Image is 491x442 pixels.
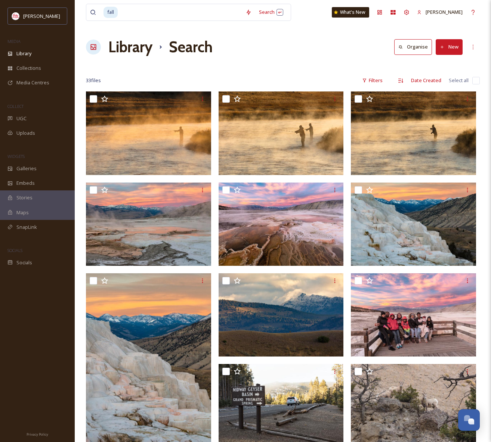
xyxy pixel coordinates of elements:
a: [PERSON_NAME] [413,5,466,19]
img: sunset-over-travertine-pools-near-canary-springs_51699365777_o.jpg [86,182,211,265]
span: [PERSON_NAME] [426,9,463,15]
img: sunset-from-canary-springs-overlook_51701050655_o.jpg [351,182,476,265]
span: Maps [16,209,29,216]
button: Open Chat [458,409,480,431]
img: fresh-snow-on-monitor-peak-near-mammoth-hot-springs_48721751353_o.jpg [219,273,344,357]
a: Library [108,36,152,58]
img: fall-fishing-on-the-madison-river-at-sunrise_37579352874_o.jpg [86,91,211,175]
span: Media Centres [16,79,49,86]
div: Filters [358,73,386,88]
img: images%20(1).png [12,12,19,20]
img: fall-fishing-on-the-madison-river-at-sunrise-3_38290226251_o.jpg [219,91,344,175]
span: WIDGETS [7,153,25,159]
span: [PERSON_NAME] [23,13,60,19]
span: Select all [449,77,469,84]
a: Organise [394,39,436,55]
img: family-photo-under-a-sunset-at-mammoth-hot-springs_51700160906_o.jpg [351,273,476,357]
span: MEDIA [7,38,21,44]
span: SOCIALS [7,248,22,253]
span: fall [104,7,118,18]
div: Search [255,5,287,19]
div: Date Created [407,73,445,88]
span: UGC [16,115,27,122]
img: fall-fishing-on-the-madison-river-at-sunrise-2_24419465398_o.jpg [351,91,476,175]
a: Privacy Policy [27,429,48,438]
button: New [436,39,463,55]
span: 33 file s [86,77,101,84]
span: COLLECT [7,103,24,109]
span: Collections [16,65,41,72]
img: sunset-over-travertine-pools-near-canary-springs-wide_51701048960_o.jpg [219,182,344,265]
span: Socials [16,259,32,266]
h1: Search [169,36,213,58]
span: Uploads [16,130,35,137]
span: Stories [16,194,33,201]
button: Organise [394,39,432,55]
span: Library [16,50,31,57]
span: Embeds [16,180,35,187]
span: Galleries [16,165,37,172]
span: SnapLink [16,224,37,231]
span: Privacy Policy [27,432,48,437]
a: What's New [332,7,369,18]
